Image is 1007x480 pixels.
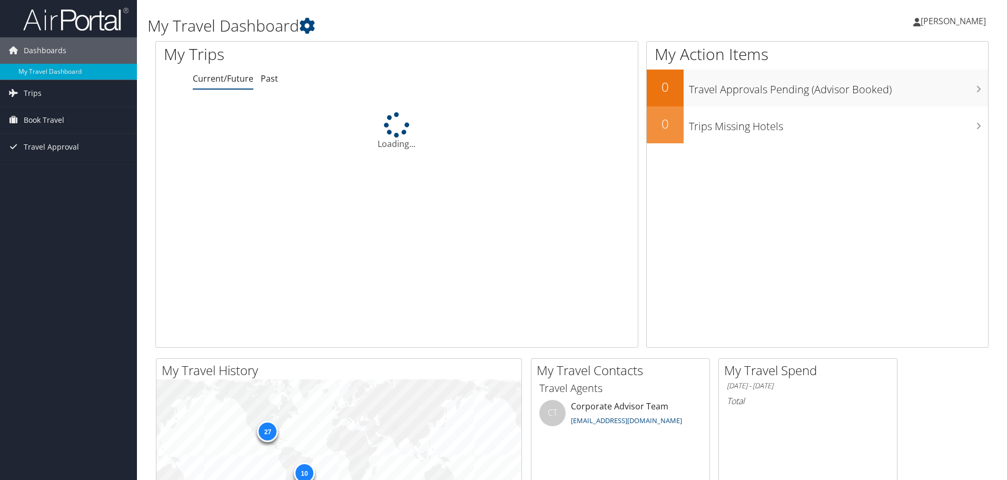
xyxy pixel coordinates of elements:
[647,78,684,96] h2: 0
[23,7,129,32] img: airportal-logo.png
[24,80,42,106] span: Trips
[147,15,714,37] h1: My Travel Dashboard
[164,43,429,65] h1: My Trips
[261,73,278,84] a: Past
[156,112,638,150] div: Loading...
[647,43,988,65] h1: My Action Items
[24,107,64,133] span: Book Travel
[539,400,566,426] div: CT
[647,70,988,106] a: 0Travel Approvals Pending (Advisor Booked)
[647,106,988,143] a: 0Trips Missing Hotels
[193,73,253,84] a: Current/Future
[162,361,521,379] h2: My Travel History
[571,416,682,425] a: [EMAIL_ADDRESS][DOMAIN_NAME]
[689,77,988,97] h3: Travel Approvals Pending (Advisor Booked)
[689,114,988,134] h3: Trips Missing Hotels
[539,381,702,396] h3: Travel Agents
[727,395,889,407] h6: Total
[647,115,684,133] h2: 0
[921,15,986,27] span: [PERSON_NAME]
[727,381,889,391] h6: [DATE] - [DATE]
[913,5,996,37] a: [PERSON_NAME]
[257,421,278,442] div: 27
[724,361,897,379] h2: My Travel Spend
[537,361,709,379] h2: My Travel Contacts
[534,400,707,434] li: Corporate Advisor Team
[24,134,79,160] span: Travel Approval
[24,37,66,64] span: Dashboards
